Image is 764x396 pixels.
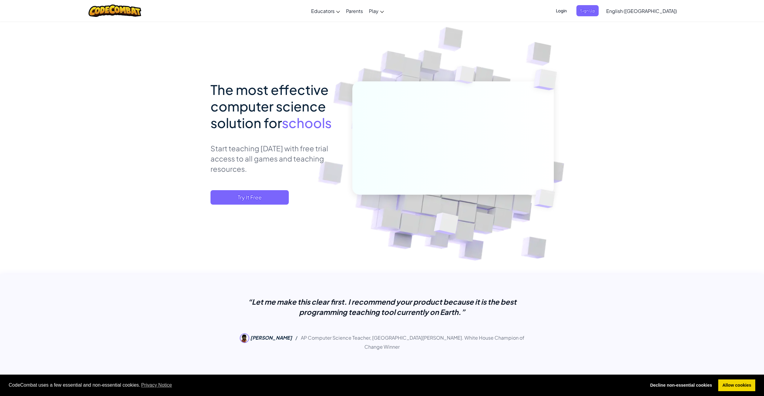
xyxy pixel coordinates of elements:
a: learn more about cookies [140,381,173,390]
p: Start teaching [DATE] with free trial access to all games and teaching resources. [210,143,343,174]
img: Seth Reichelson [240,333,249,343]
span: / [293,335,300,341]
button: Login [552,5,570,16]
img: Overlap cubes [522,54,574,105]
button: Sign Up [576,5,599,16]
a: Parents [343,3,366,19]
a: Educators [308,3,343,19]
img: Overlap cubes [524,177,569,221]
img: Overlap cubes [419,200,473,250]
a: Play [366,3,387,19]
img: Overlap cubes [443,54,487,99]
span: schools [282,114,332,131]
span: CodeCombat uses a few essential and non-essential cookies. [9,381,641,390]
span: The most effective computer science solution for [210,81,329,131]
span: AP Computer Science Teacher, [GEOGRAPHIC_DATA][PERSON_NAME]. White House Champion of Change Winner [301,335,524,350]
a: English ([GEOGRAPHIC_DATA]) [603,3,680,19]
button: Try It Free [210,190,289,205]
a: allow cookies [718,379,755,391]
span: [PERSON_NAME] [250,335,292,341]
img: CodeCombat logo [89,5,141,17]
p: “Let me make this clear first. I recommend your product because it is the best programming teachi... [232,297,533,317]
a: deny cookies [646,379,716,391]
span: English ([GEOGRAPHIC_DATA]) [606,8,677,14]
span: Play [369,8,379,14]
span: Educators [311,8,335,14]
